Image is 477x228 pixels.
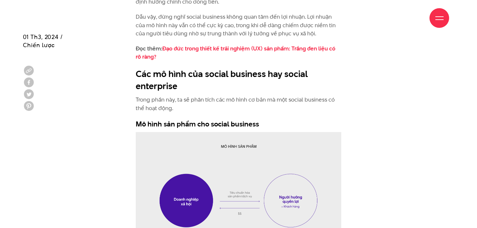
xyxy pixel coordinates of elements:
a: Đạo đức trong thiết kế trải nghiệm (UX) sản phẩm: Trắng đen liệu có rõ ràng? [136,45,335,61]
h3: Mô hình sản phẩm cho social business [136,119,342,129]
h2: Các mô hình của social business hay social enterprise [136,68,342,92]
p: Trong phần này, ta sẽ phân tích các mô hình cơ bản mà một social business có thể hoạt động. [136,96,342,112]
strong: Đọc thêm: [136,45,335,61]
span: 01 Th3, 2024 / Chiến lược [23,33,63,49]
